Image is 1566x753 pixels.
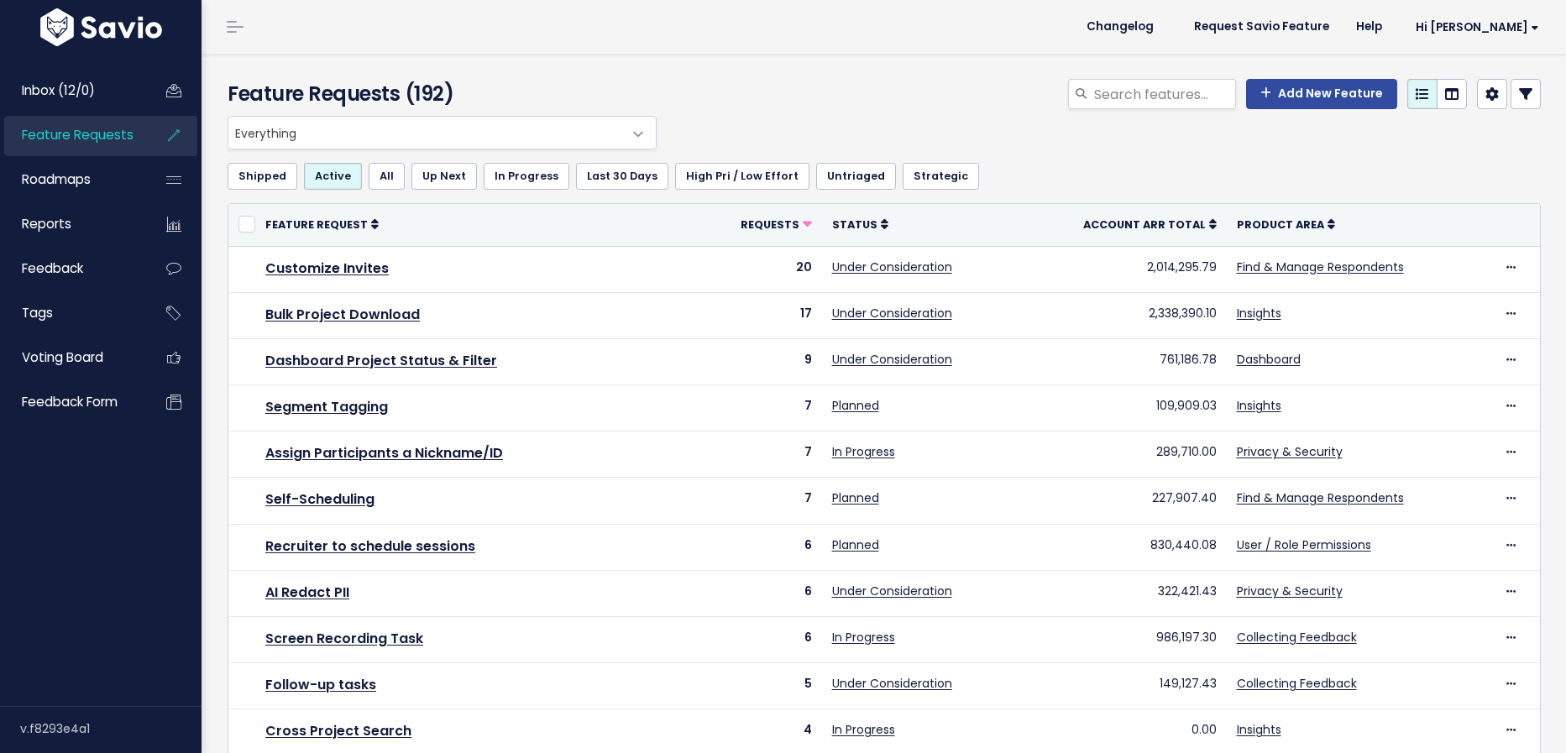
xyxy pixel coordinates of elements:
span: Reports [22,215,71,233]
span: Inbox (12/0) [22,81,95,99]
a: High Pri / Low Effort [675,163,809,190]
a: Inbox (12/0) [4,71,139,110]
a: Insights [1237,397,1281,414]
span: Tags [22,304,53,322]
a: Find & Manage Respondents [1237,259,1404,275]
td: 6 [704,617,822,663]
ul: Filter feature requests [228,163,1541,190]
span: Feedback form [22,393,118,410]
td: 2,338,390.10 [1028,292,1226,338]
a: Feedback form [4,383,139,421]
a: Follow-up tasks [265,675,376,694]
div: v.f8293e4a1 [20,707,202,750]
td: 761,186.78 [1028,338,1226,384]
td: 830,440.08 [1028,524,1226,570]
a: User / Role Permissions [1237,536,1371,553]
a: Insights [1237,305,1281,322]
a: Privacy & Security [1237,583,1343,599]
td: 17 [704,292,822,338]
a: Under Consideration [832,351,952,368]
td: 20 [704,246,822,292]
span: Feedback [22,259,83,277]
td: 7 [704,431,822,478]
a: Hi [PERSON_NAME] [1396,14,1553,40]
a: Active [304,163,362,190]
td: 7 [704,478,822,524]
a: Requests [741,216,812,233]
a: Untriaged [816,163,896,190]
a: Feature Request [265,216,379,233]
a: Screen Recording Task [265,629,423,648]
a: Shipped [228,163,297,190]
a: Privacy & Security [1237,443,1343,460]
a: Customize Invites [265,259,389,278]
a: Insights [1237,721,1281,738]
a: Collecting Feedback [1237,675,1357,692]
a: Last 30 Days [576,163,668,190]
a: In Progress [832,443,895,460]
input: Search features... [1092,79,1236,109]
a: Product Area [1237,216,1335,233]
a: Planned [832,536,879,553]
span: Roadmaps [22,170,91,188]
a: Find & Manage Respondents [1237,489,1404,506]
td: 109,909.03 [1028,385,1226,431]
a: Planned [832,397,879,414]
a: Segment Tagging [265,397,388,416]
a: Under Consideration [832,675,952,692]
a: Collecting Feedback [1237,629,1357,646]
span: Feature Request [265,217,368,232]
a: Add New Feature [1246,79,1397,109]
span: Requests [741,217,799,232]
a: Under Consideration [832,305,952,322]
td: 6 [704,570,822,616]
a: Under Consideration [832,259,952,275]
span: Product Area [1237,217,1324,232]
a: Request Savio Feature [1181,14,1343,39]
a: Reports [4,205,139,243]
a: Tags [4,294,139,332]
a: Dashboard [1237,351,1301,368]
a: Roadmaps [4,160,139,199]
td: 6 [704,524,822,570]
a: Planned [832,489,879,506]
td: 227,907.40 [1028,478,1226,524]
a: Status [832,216,888,233]
a: All [369,163,405,190]
a: Under Consideration [832,583,952,599]
span: Status [832,217,877,232]
td: 149,127.43 [1028,663,1226,709]
a: Voting Board [4,338,139,377]
h4: Feature Requests (192) [228,79,649,109]
td: 5 [704,663,822,709]
a: AI Redact PII [265,583,349,602]
span: Voting Board [22,348,103,366]
a: Help [1343,14,1396,39]
td: 986,197.30 [1028,617,1226,663]
span: Feature Requests [22,126,134,144]
td: 322,421.43 [1028,570,1226,616]
span: Everything [228,116,657,149]
a: Cross Project Search [265,721,411,740]
td: 2,014,295.79 [1028,246,1226,292]
a: Assign Participants a Nickname/ID [265,443,503,463]
a: In Progress [832,629,895,646]
span: Hi [PERSON_NAME] [1416,21,1539,34]
a: Dashboard Project Status & Filter [265,351,497,370]
span: Account ARR Total [1083,217,1206,232]
a: Up Next [411,163,477,190]
a: Feedback [4,249,139,288]
a: Strategic [903,163,979,190]
td: 7 [704,385,822,431]
img: logo-white.9d6f32f41409.svg [36,8,166,46]
span: Changelog [1087,21,1154,33]
td: 289,710.00 [1028,431,1226,478]
span: Everything [228,117,622,149]
a: In Progress [832,721,895,738]
td: 9 [704,338,822,384]
a: Self-Scheduling [265,489,374,509]
a: Feature Requests [4,116,139,154]
a: Bulk Project Download [265,305,420,324]
a: Account ARR Total [1083,216,1217,233]
a: Recruiter to schedule sessions [265,536,475,556]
